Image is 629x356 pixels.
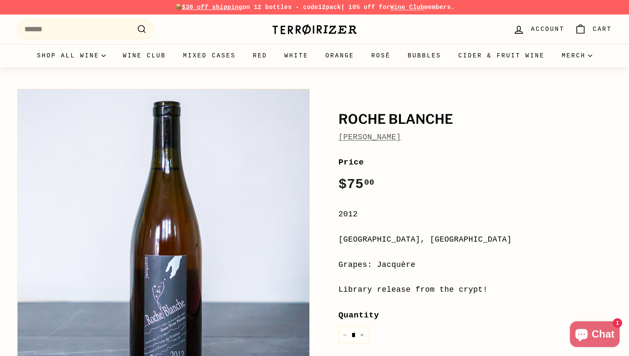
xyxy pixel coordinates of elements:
[338,326,351,344] button: Reduce item quantity by one
[182,4,243,11] span: $30 off shipping
[338,326,368,344] input: quantity
[338,156,612,169] label: Price
[450,44,553,67] a: Cider & Fruit Wine
[399,44,450,67] a: Bubbles
[338,208,612,221] div: 2012
[567,321,622,349] inbox-online-store-chat: Shopify online store chat
[593,24,612,34] span: Cart
[363,44,399,67] a: Rosé
[318,4,341,11] strong: 12pack
[508,17,570,42] a: Account
[338,259,612,271] div: Grapes: Jacquère
[553,44,601,67] summary: Merch
[338,177,374,192] span: $75
[338,233,612,246] div: [GEOGRAPHIC_DATA], [GEOGRAPHIC_DATA]
[338,284,612,296] div: Library release from the crypt!
[17,3,612,12] p: 📦 on 12 bottles - code | 10% off for members.
[317,44,363,67] a: Orange
[364,178,374,187] sup: 00
[175,44,244,67] a: Mixed Cases
[356,326,368,344] button: Increase item quantity by one
[338,309,612,322] label: Quantity
[28,44,114,67] summary: Shop all wine
[570,17,617,42] a: Cart
[276,44,317,67] a: White
[390,4,424,11] a: Wine Club
[338,112,612,127] h1: Roche Blanche
[338,133,401,141] a: [PERSON_NAME]
[114,44,175,67] a: Wine Club
[531,24,564,34] span: Account
[244,44,276,67] a: Red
